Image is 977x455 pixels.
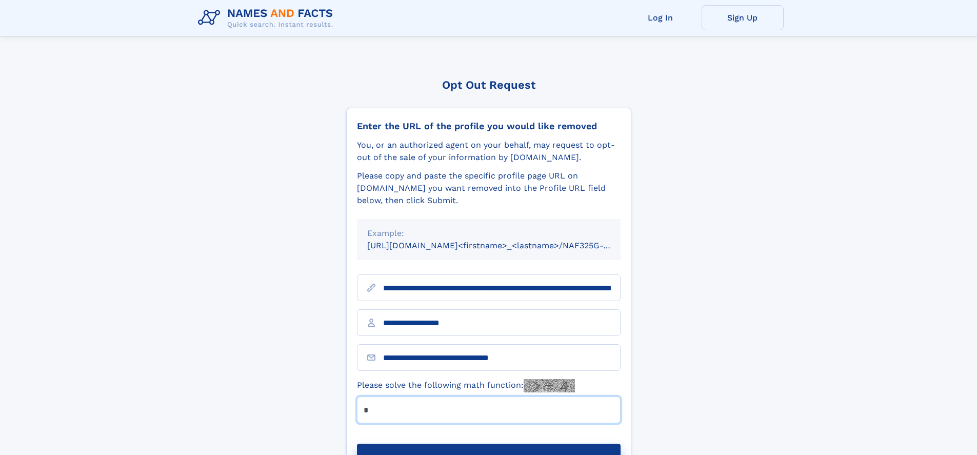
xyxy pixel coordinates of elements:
[357,379,575,392] label: Please solve the following math function:
[702,5,784,30] a: Sign Up
[346,78,631,91] div: Opt Out Request
[367,227,610,240] div: Example:
[357,121,621,132] div: Enter the URL of the profile you would like removed
[620,5,702,30] a: Log In
[357,139,621,164] div: You, or an authorized agent on your behalf, may request to opt-out of the sale of your informatio...
[194,4,342,32] img: Logo Names and Facts
[357,170,621,207] div: Please copy and paste the specific profile page URL on [DOMAIN_NAME] you want removed into the Pr...
[367,241,640,250] small: [URL][DOMAIN_NAME]<firstname>_<lastname>/NAF325G-xxxxxxxx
